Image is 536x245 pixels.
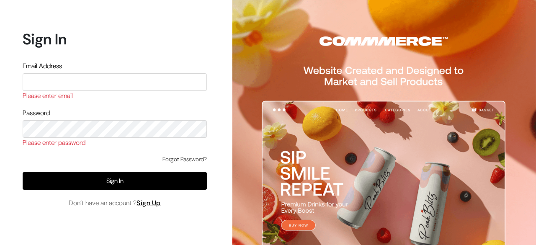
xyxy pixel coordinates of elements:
span: Don’t have an account ? [69,198,161,208]
label: Password [23,108,50,118]
label: Please enter password [23,138,85,148]
label: Please enter email [23,91,73,101]
h1: Sign In [23,30,207,48]
a: Sign Up [137,199,161,207]
label: Email Address [23,61,62,71]
a: Forgot Password? [162,155,207,164]
button: Sign In [23,172,207,190]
